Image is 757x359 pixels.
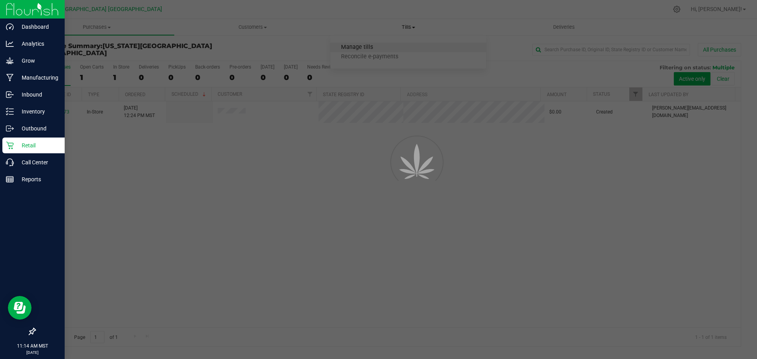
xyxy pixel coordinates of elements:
p: Manufacturing [14,73,61,82]
inline-svg: Call Center [6,158,14,166]
inline-svg: Reports [6,175,14,183]
p: 11:14 AM MST [4,342,61,350]
p: Outbound [14,124,61,133]
inline-svg: Analytics [6,40,14,48]
inline-svg: Inbound [6,91,14,99]
p: Call Center [14,158,61,167]
p: Retail [14,141,61,150]
p: Analytics [14,39,61,48]
p: Reports [14,175,61,184]
p: Inventory [14,107,61,116]
iframe: Resource center [8,296,32,320]
inline-svg: Grow [6,57,14,65]
inline-svg: Retail [6,141,14,149]
inline-svg: Inventory [6,108,14,115]
inline-svg: Outbound [6,125,14,132]
p: [DATE] [4,350,61,355]
p: Inbound [14,90,61,99]
p: Grow [14,56,61,65]
p: Dashboard [14,22,61,32]
inline-svg: Dashboard [6,23,14,31]
inline-svg: Manufacturing [6,74,14,82]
